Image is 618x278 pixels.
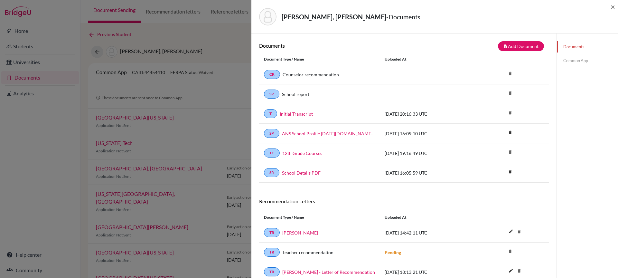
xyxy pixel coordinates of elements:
[282,13,386,21] strong: [PERSON_NAME], [PERSON_NAME]
[505,246,515,256] i: delete
[557,41,618,53] a: Documents
[264,70,280,79] a: CR
[386,13,420,21] span: - Documents
[264,248,280,257] a: TR
[505,147,515,157] i: delete
[282,249,333,256] span: Teacher recommendation
[505,167,515,177] i: delete
[505,88,515,98] i: delete
[380,215,476,220] div: Uploaded at
[506,226,516,236] i: edit
[503,44,508,49] i: note_add
[259,56,380,62] div: Document Type / Name
[505,128,515,137] i: delete
[264,149,280,158] a: TC
[514,266,524,276] i: delete
[611,3,615,11] button: Close
[505,69,515,78] i: delete
[282,229,318,236] a: [PERSON_NAME]
[264,168,279,177] a: SR
[505,129,515,137] a: delete
[514,227,524,236] i: delete
[505,108,515,118] i: delete
[283,71,339,78] a: Counselor recommendation
[259,198,549,204] h6: Recommendation Letters
[557,55,618,66] a: Common App
[280,110,313,117] a: Initial Transcript
[282,150,322,157] a: 12th Grade Courses
[505,168,515,177] a: delete
[282,169,321,176] a: School Details PDF
[380,169,476,176] div: [DATE] 16:05:59 UTC
[282,269,375,275] a: [PERSON_NAME] - Letter of Recommendation
[282,91,309,98] a: School report
[380,56,476,62] div: Uploaded at
[380,130,476,137] div: [DATE] 16:09:10 UTC
[505,266,516,276] button: edit
[380,110,476,117] div: [DATE] 20:16:33 UTC
[259,43,404,49] h6: Documents
[505,227,516,237] button: edit
[264,129,279,138] a: SP
[385,269,427,275] span: [DATE] 18:13:21 UTC
[264,90,279,99] a: SR
[611,2,615,11] span: ×
[498,41,544,51] button: note_addAdd Document
[264,109,277,118] a: T
[264,228,280,237] a: TR
[385,250,401,255] strong: Pending
[264,267,280,276] a: TR
[259,215,380,220] div: Document Type / Name
[380,150,476,157] div: [DATE] 19:16:49 UTC
[385,230,427,235] span: [DATE] 14:42:11 UTC
[282,130,375,137] a: ANS School Profile [DATE][DOMAIN_NAME][DATE]_wide
[506,265,516,276] i: edit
